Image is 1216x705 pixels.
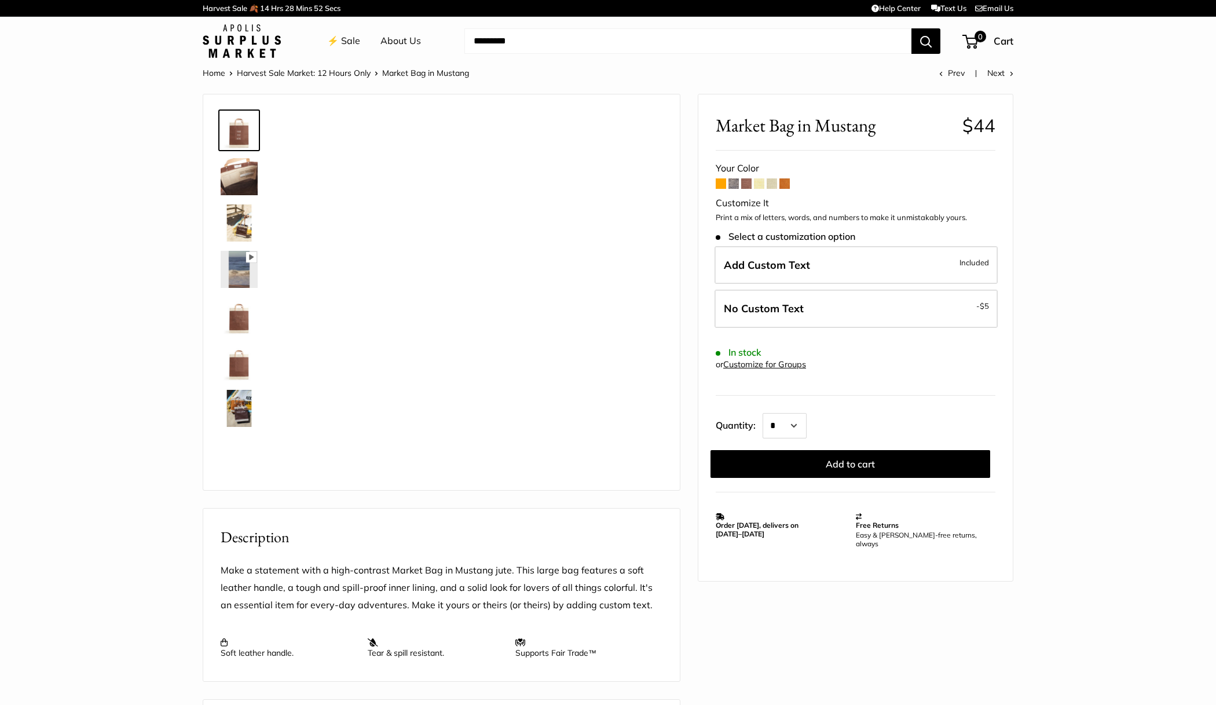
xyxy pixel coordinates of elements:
a: Text Us [931,3,966,13]
a: Prev [939,68,965,78]
a: About Us [380,32,421,50]
span: In stock [716,347,761,358]
img: Apolis: Surplus Market [203,24,281,58]
p: Supports Fair Trade™ [515,637,651,658]
label: Leave Blank [715,290,998,328]
img: Market Bag in Mustang [221,112,258,149]
label: Add Custom Text [715,246,998,284]
span: Market Bag in Mustang [716,115,954,136]
span: Mins [296,3,312,13]
button: Search [911,28,940,54]
div: or [716,357,806,372]
input: Search... [464,28,911,54]
span: Cart [994,35,1013,47]
p: Print a mix of letters, words, and numbers to make it unmistakably yours. [716,212,995,224]
span: $5 [980,301,989,311]
a: 0 Cart [964,32,1013,50]
button: Add to cart [710,450,990,478]
a: Customize for Groups [723,359,806,370]
a: Harvest Sale Market: 12 Hours Only [237,68,371,78]
a: Market Bag in Mustang [218,156,260,198]
a: Email Us [975,3,1013,13]
p: Easy & [PERSON_NAME]-free returns, always [856,531,990,548]
p: Make a statement with a high-contrast Market Bag in Mustang jute. This large bag features a soft ... [221,562,662,614]
a: Market Bag in Mustang [218,109,260,151]
span: - [976,299,989,313]
span: 28 [285,3,294,13]
span: 52 [314,3,323,13]
label: Quantity: [716,410,763,439]
a: Market Bag in Mustang [218,202,260,244]
span: Secs [325,3,340,13]
span: Market Bag in Mustang [382,68,469,78]
a: Home [203,68,225,78]
div: Your Color [716,160,995,177]
span: Included [959,255,989,269]
span: Add Custom Text [724,258,810,272]
img: Market Bag in Mustang [221,251,258,288]
nav: Breadcrumb [203,65,469,81]
img: description_Seal of authenticity printed on the backside of every bag. [221,297,258,334]
a: ⚡️ Sale [327,32,360,50]
p: Soft leather handle. [221,637,356,658]
span: Hrs [271,3,283,13]
a: Market Bag in Mustang [218,341,260,383]
span: 0 [975,31,986,42]
img: Market Bag in Mustang [221,158,258,195]
a: description_Seal of authenticity printed on the backside of every bag. [218,295,260,337]
span: No Custom Text [724,302,804,315]
a: Help Center [871,3,921,13]
strong: Order [DATE], delivers on [DATE]–[DATE] [716,521,799,538]
img: Market Bag in Mustang [221,390,258,427]
span: $44 [962,114,995,137]
img: Market Bag in Mustang [221,204,258,242]
img: Market Bag in Mustang [221,344,258,381]
a: Market Bag in Mustang [218,388,260,429]
a: Next [987,68,1013,78]
a: Market Bag in Mustang [218,249,260,290]
div: Customize It [716,195,995,212]
h2: Description [221,526,662,549]
span: Select a customization option [716,231,855,242]
strong: Free Returns [856,521,899,529]
span: 14 [260,3,269,13]
p: Tear & spill resistant. [368,637,503,658]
